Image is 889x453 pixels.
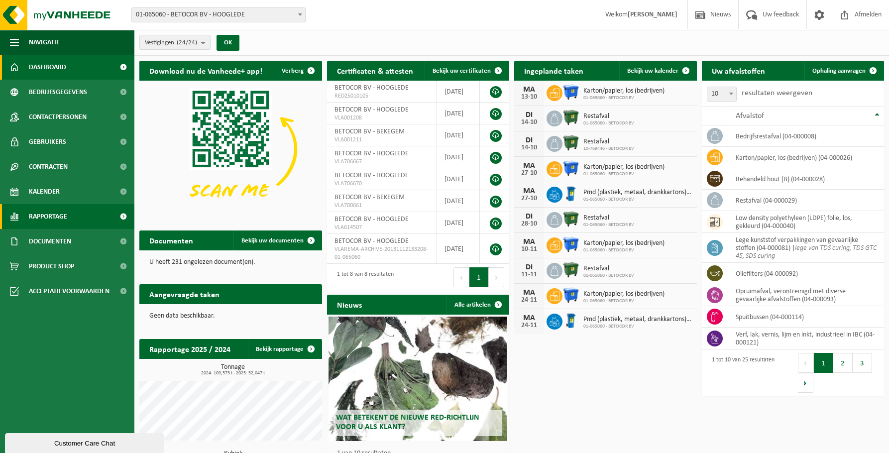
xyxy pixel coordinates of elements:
[519,289,539,297] div: MA
[274,61,321,81] button: Verberg
[139,81,322,218] img: Download de VHEPlus App
[519,271,539,278] div: 11-11
[804,61,883,81] a: Ophaling aanvragen
[29,30,60,55] span: Navigatie
[514,61,593,80] h2: Ingeplande taken
[336,414,479,431] span: Wat betekent de nieuwe RED-richtlijn voor u als klant?
[334,114,430,122] span: VLA001208
[453,267,469,287] button: Previous
[519,187,539,195] div: MA
[446,295,508,315] a: Alle artikelen
[728,168,885,190] td: behandeld hout (B) (04-000028)
[334,216,409,223] span: BETOCOR BV - HOOGLEDE
[132,8,305,22] span: 01-065060 - BETOCOR BV - HOOGLEDE
[583,146,634,152] span: 10-769446 - BETOCOR BV
[334,245,430,261] span: VLAREMA-ARCHIVE-20131112133208-01-065060
[334,180,430,188] span: VLA706670
[728,233,885,263] td: lege kunststof verpakkingen van gevaarlijke stoffen (04-000081) |
[583,298,665,304] span: 01-065060 - BETOCOR BV
[583,214,634,222] span: Restafval
[562,84,579,101] img: WB-1100-HPE-BE-01
[707,87,736,101] span: 10
[519,322,539,329] div: 24-11
[131,7,306,22] span: 01-065060 - BETOCOR BV - HOOGLEDE
[519,263,539,271] div: DI
[282,68,304,74] span: Verberg
[798,373,813,393] button: Next
[177,39,197,46] count: (24/24)
[139,284,229,304] h2: Aangevraagde taken
[437,234,480,264] td: [DATE]
[433,68,491,74] span: Bekijk uw certificaten
[489,267,504,287] button: Next
[139,230,203,250] h2: Documenten
[562,236,579,253] img: WB-1100-HPE-BE-01
[437,168,480,190] td: [DATE]
[334,150,409,157] span: BETOCOR BV - HOOGLEDE
[334,172,409,179] span: BETOCOR BV - HOOGLEDE
[583,222,634,228] span: 01-065060 - BETOCOR BV
[334,84,409,92] span: BETOCOR BV - HOOGLEDE
[562,211,579,227] img: WB-1100-HPE-GN-01
[233,230,321,250] a: Bekijk uw documenten
[519,144,539,151] div: 14-10
[583,87,665,95] span: Karton/papier, los (bedrijven)
[519,314,539,322] div: MA
[29,279,110,304] span: Acceptatievoorwaarden
[29,254,74,279] span: Product Shop
[469,267,489,287] button: 1
[619,61,696,81] a: Bekijk uw kalender
[149,259,312,266] p: U heeft 231 ongelezen document(en).
[562,287,579,304] img: WB-1100-HPE-BE-01
[437,146,480,168] td: [DATE]
[519,195,539,202] div: 27-10
[519,213,539,221] div: DI
[437,81,480,103] td: [DATE]
[814,353,833,373] button: 1
[583,316,692,324] span: Pmd (plastiek, metaal, drankkartons) (bedrijven)
[519,136,539,144] div: DI
[583,265,634,273] span: Restafval
[833,353,853,373] button: 2
[583,138,634,146] span: Restafval
[437,190,480,212] td: [DATE]
[853,353,872,373] button: 3
[29,129,66,154] span: Gebruikers
[583,120,634,126] span: 01-065060 - BETOCOR BV
[562,185,579,202] img: WB-0240-HPE-BE-01
[5,431,166,453] iframe: chat widget
[149,313,312,320] p: Geen data beschikbaar.
[519,94,539,101] div: 13-10
[144,364,322,376] h3: Tonnage
[519,119,539,126] div: 14-10
[334,194,405,201] span: BETOCOR BV - BEKEGEM
[334,202,430,210] span: VLA700661
[334,224,430,231] span: VLA614507
[334,106,409,113] span: BETOCOR BV - HOOGLEDE
[736,244,877,260] i: lege van TDS curing, TDS GTC 45, SDS curing
[583,95,665,101] span: 01-065060 - BETOCOR BV
[334,237,409,245] span: BETOCOR BV - HOOGLEDE
[437,103,480,124] td: [DATE]
[29,204,67,229] span: Rapportage
[437,212,480,234] td: [DATE]
[702,61,775,80] h2: Uw afvalstoffen
[248,339,321,359] a: Bekijk rapportage
[29,80,87,105] span: Bedrijfsgegevens
[327,295,372,314] h2: Nieuws
[519,221,539,227] div: 28-10
[29,105,87,129] span: Contactpersonen
[728,263,885,284] td: oliefilters (04-000092)
[728,306,885,328] td: spuitbussen (04-000114)
[29,154,68,179] span: Contracten
[437,124,480,146] td: [DATE]
[627,68,678,74] span: Bekijk uw kalender
[583,163,665,171] span: Karton/papier, los (bedrijven)
[728,147,885,168] td: karton/papier, los (bedrijven) (04-000026)
[334,128,405,135] span: BETOCOR BV - BEKEGEM
[327,61,423,80] h2: Certificaten & attesten
[707,87,737,102] span: 10
[139,339,240,358] h2: Rapportage 2025 / 2024
[519,170,539,177] div: 27-10
[29,179,60,204] span: Kalender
